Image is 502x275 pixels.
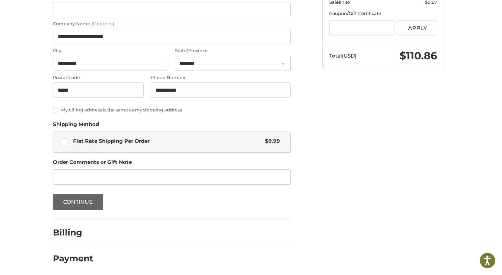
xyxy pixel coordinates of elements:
[175,47,290,54] label: State/Province
[329,52,357,59] span: Total (USD)
[92,21,114,26] small: (Optional)
[53,107,291,112] label: My billing address is the same as my shipping address.
[53,74,144,81] label: Postal Code
[53,47,168,54] label: City
[398,20,437,35] button: Apply
[329,20,394,35] input: Gift Certificate or Coupon Code
[53,194,103,210] button: Continue
[53,121,99,132] legend: Shipping Method
[73,137,262,145] span: Flat Rate Shipping Per Order
[446,257,502,275] iframe: Google Customer Reviews
[329,10,437,17] div: Coupon/Gift Certificate
[400,49,437,62] span: $110.86
[10,10,77,16] p: We're away right now. Please check back later!
[53,20,291,27] label: Company Name
[53,227,93,238] h2: Billing
[262,137,280,145] span: $9.99
[151,74,291,81] label: Phone Number
[53,158,132,169] legend: Order Comments
[53,253,93,264] h2: Payment
[79,9,87,17] button: Open LiveChat chat widget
